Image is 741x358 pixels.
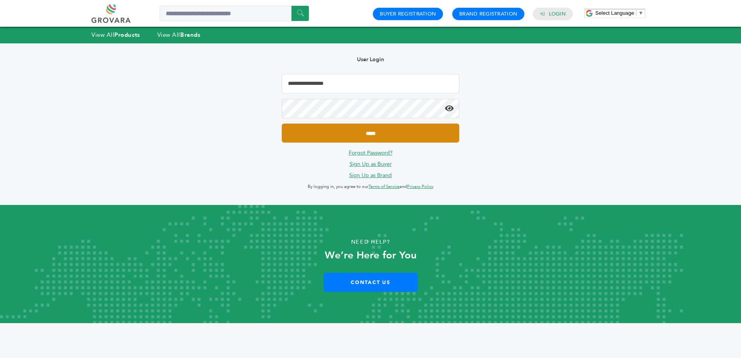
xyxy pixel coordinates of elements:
a: Buyer Registration [380,10,436,17]
a: View AllProducts [91,31,140,39]
strong: We’re Here for You [325,248,417,262]
input: Search a product or brand... [160,6,309,21]
a: Privacy Policy [407,184,433,189]
span: ▼ [638,10,643,16]
a: Contact Us [324,273,418,292]
strong: Products [114,31,140,39]
a: Sign Up as Buyer [350,160,392,168]
span: Select Language [595,10,634,16]
p: Need Help? [37,236,704,248]
a: Login [549,10,566,17]
a: Select Language​ [595,10,643,16]
a: View AllBrands [157,31,201,39]
a: Brand Registration [459,10,517,17]
p: By logging in, you agree to our and [282,182,459,191]
a: Forgot Password? [349,149,393,157]
a: Terms of Service [369,184,400,189]
b: User Login [357,56,384,63]
a: Sign Up as Brand [349,172,392,179]
strong: Brands [180,31,200,39]
input: Email Address [282,74,459,93]
input: Password [282,99,459,118]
